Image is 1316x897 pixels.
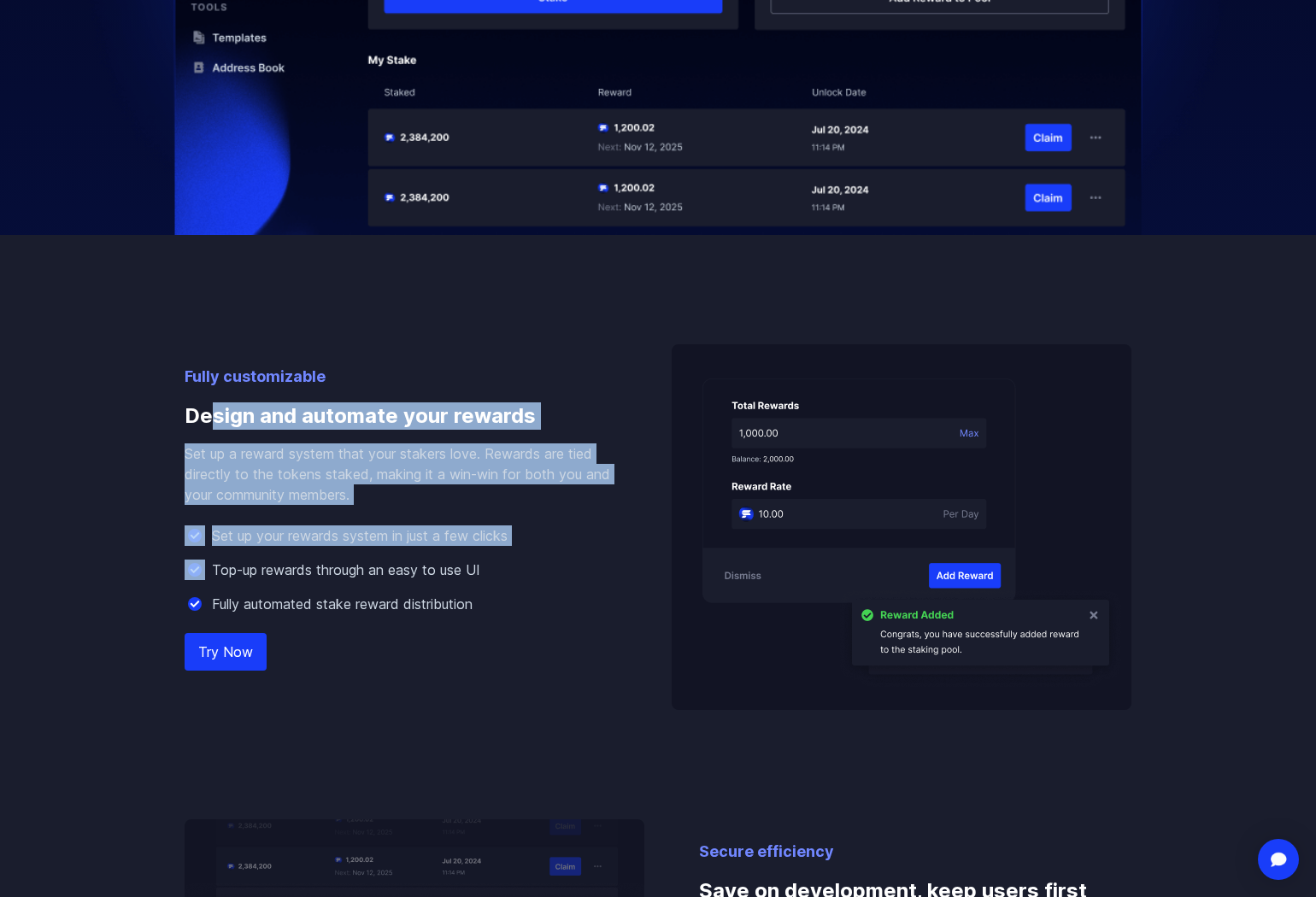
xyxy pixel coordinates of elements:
[212,560,480,580] p: Top-up rewards through an easy to use UI
[1258,839,1299,880] div: Open Intercom Messenger
[185,365,617,389] p: Fully customizable
[212,594,473,614] p: Fully automated stake reward distribution
[212,525,508,546] p: Set up your rewards system in just a few clicks
[185,443,617,505] p: Set up a reward system that your stakers love. Rewards are tied directly to the tokens staked, ma...
[672,344,1131,710] img: Design and automate your rewards
[185,633,267,671] a: Try Now
[185,389,617,443] h3: Design and automate your rewards
[699,840,1131,864] p: Secure efficiency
